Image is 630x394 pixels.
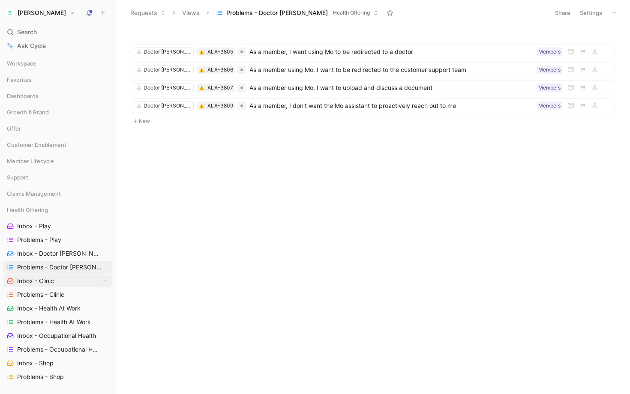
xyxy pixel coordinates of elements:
[17,263,102,272] span: Problems - Doctor [PERSON_NAME]
[3,288,112,301] a: Problems - Clinic
[18,9,66,17] h1: [PERSON_NAME]
[17,27,37,37] span: Search
[199,68,204,73] img: ⚠️
[207,48,233,56] div: ALA-3805
[3,187,112,203] div: Claims Management
[144,48,192,56] div: Doctor [PERSON_NAME]
[3,26,112,39] div: Search
[3,316,112,328] a: Problems - Health At Work
[199,103,205,109] button: ⚠️
[3,203,112,216] div: Health Offering
[7,173,28,182] span: Support
[3,122,112,135] div: Offer
[199,86,204,91] img: ⚠️
[17,249,101,258] span: Inbox - Doctor [PERSON_NAME]
[131,81,615,95] a: Doctor [PERSON_NAME]⚠️ALA-3807As a member using Mo, I want to upload and discuss a documentMembers
[538,84,561,92] div: Members
[3,57,112,70] div: Workspace
[7,92,39,100] span: Dashboards
[249,47,533,57] span: As a member, I want using Mo to be redirected to a doctor
[3,106,112,121] div: Growth & Brand
[3,171,112,184] div: Support
[3,73,112,86] div: Favorites
[17,222,51,230] span: Inbox - Play
[249,83,533,93] span: As a member using Mo, I want to upload and discuss a document
[3,171,112,186] div: Support
[17,304,81,313] span: Inbox - Health At Work
[144,66,192,74] div: Doctor [PERSON_NAME]
[131,63,615,77] a: Doctor [PERSON_NAME]⚠️ALA-3806As a member using Mo, I want to be redirected to the customer suppo...
[207,101,233,110] div: ALA-3809
[226,9,328,17] span: Problems - Doctor [PERSON_NAME]
[17,331,96,340] span: Inbox - Occupational Health
[3,138,112,154] div: Customer Enablement
[7,157,54,165] span: Member Lifecycle
[7,189,61,198] span: Claims Management
[3,329,112,342] a: Inbox - Occupational Health
[3,261,112,274] a: Problems - Doctor [PERSON_NAME]
[576,7,606,19] button: Settings
[249,101,533,111] span: As a member, I don't want the Mo assistant to proactively reach out to me
[551,7,574,19] button: Share
[3,122,112,137] div: Offer
[6,9,14,17] img: Alan
[3,357,112,370] a: Inbox - Shop
[199,67,205,73] button: ⚠️
[7,108,49,116] span: Growth & Brand
[7,75,32,84] span: Favorites
[144,84,192,92] div: Doctor [PERSON_NAME]
[3,203,112,383] div: Health OfferingInbox - PlayProblems - PlayInbox - Doctor [PERSON_NAME]Problems - Doctor [PERSON_N...
[3,220,112,233] a: Inbox - Play
[199,50,204,55] img: ⚠️
[178,6,204,19] button: Views
[538,48,561,56] div: Members
[333,9,370,17] span: Health Offering
[3,90,112,102] div: Dashboards
[3,138,112,151] div: Customer Enablement
[130,116,616,126] button: New
[7,124,21,133] span: Offer
[17,359,54,367] span: Inbox - Shop
[3,39,112,52] a: Ask Cycle
[7,140,66,149] span: Customer Enablement
[3,7,77,19] button: Alan[PERSON_NAME]
[3,343,112,356] a: Problems - Occupational Health
[249,65,533,75] span: As a member using Mo, I want to be redirected to the customer support team
[199,85,205,91] button: ⚠️
[126,29,619,127] div: New
[199,49,205,55] button: ⚠️
[17,277,54,285] span: Inbox - Clinic
[538,66,561,74] div: Members
[3,247,112,260] a: Inbox - Doctor [PERSON_NAME]
[126,6,170,19] button: Requests
[212,6,382,19] button: Problems - Doctor [PERSON_NAME]Health Offering
[3,155,112,167] div: Member Lifecycle
[17,290,64,299] span: Problems - Clinic
[17,373,64,381] span: Problems - Shop
[17,41,46,51] span: Ask Cycle
[538,101,561,110] div: Members
[17,236,61,244] span: Problems - Play
[3,155,112,170] div: Member Lifecycle
[3,275,112,287] a: Inbox - ClinicView actions
[207,84,233,92] div: ALA-3807
[3,302,112,315] a: Inbox - Health At Work
[3,233,112,246] a: Problems - Play
[3,90,112,105] div: Dashboards
[17,345,101,354] span: Problems - Occupational Health
[3,370,112,383] a: Problems - Shop
[3,106,112,119] div: Growth & Brand
[144,101,192,110] div: Doctor [PERSON_NAME]
[7,59,36,68] span: Workspace
[3,187,112,200] div: Claims Management
[199,104,204,109] img: ⚠️
[100,277,109,285] button: View actions
[207,66,233,74] div: ALA-3806
[7,206,48,214] span: Health Offering
[131,98,615,113] a: Doctor [PERSON_NAME]⚠️ALA-3809As a member, I don't want the Mo assistant to proactively reach out...
[131,45,615,59] a: Doctor [PERSON_NAME]⚠️ALA-3805As a member, I want using Mo to be redirected to a doctorMembers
